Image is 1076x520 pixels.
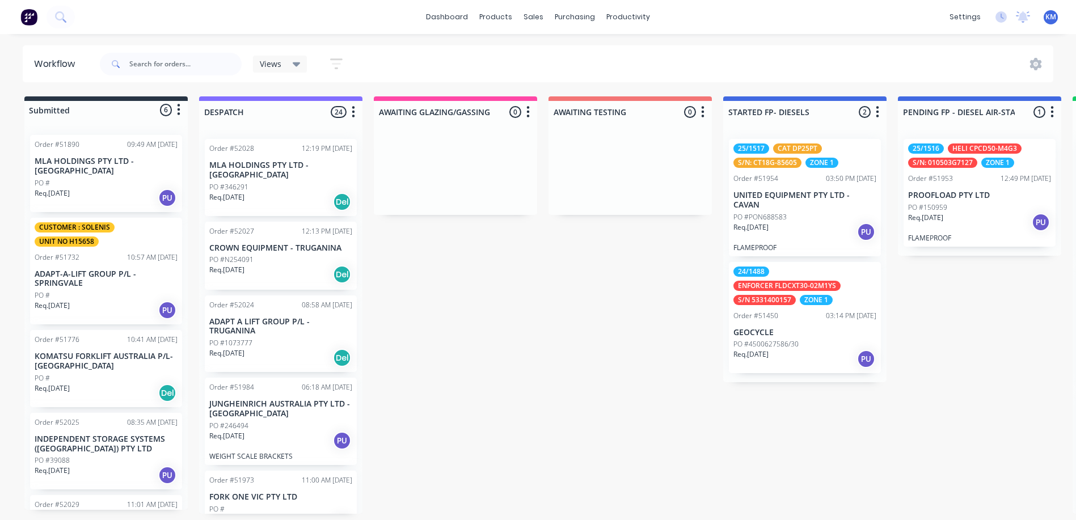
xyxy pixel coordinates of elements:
div: 24/1488 [733,267,769,277]
p: PO #246494 [209,421,248,431]
div: S/N 5331400157 [733,295,796,305]
div: 25/1517 [733,143,769,154]
p: UNITED EQUIPMENT PTY LTD - CAVAN [733,191,876,210]
div: 12:13 PM [DATE] [302,226,352,236]
div: ZONE 1 [800,295,833,305]
p: Req. [DATE] [733,222,769,232]
img: Factory [20,9,37,26]
p: PO #N254091 [209,255,254,265]
div: Order #51953 [908,174,953,184]
p: PO #150959 [908,202,947,213]
div: 24/1488ENFORCER FLDCXT30-02M1YSS/N 5331400157ZONE 1Order #5145003:14 PM [DATE]GEOCYCLEPO #4500627... [729,262,881,374]
div: 25/1517CAT DP25PTS/N: CT18G-85605ZONE 1Order #5195403:50 PM [DATE]UNITED EQUIPMENT PTY LTD - CAVA... [729,139,881,256]
div: Del [158,384,176,402]
p: PO # [35,290,50,301]
p: PO # [35,178,50,188]
p: Req. [DATE] [733,349,769,360]
div: productivity [601,9,656,26]
div: 09:49 AM [DATE] [127,139,178,150]
p: Req. [DATE] [35,466,70,476]
p: KOMATSU FORKLIFT AUSTRALIA P/L-[GEOGRAPHIC_DATA] [35,352,178,371]
div: Order #5177610:41 AM [DATE]KOMATSU FORKLIFT AUSTRALIA P/L-[GEOGRAPHIC_DATA]PO #Req.[DATE]Del [30,330,182,407]
p: MLA HOLDINGS PTY LTD - [GEOGRAPHIC_DATA] [35,157,178,176]
div: PU [857,223,875,241]
div: PU [857,350,875,368]
p: FORK ONE VIC PTY LTD [209,492,352,502]
div: Order #5202812:19 PM [DATE]MLA HOLDINGS PTY LTD - [GEOGRAPHIC_DATA]PO #346291Req.[DATE]Del [205,139,357,216]
div: settings [944,9,986,26]
div: 12:49 PM [DATE] [1001,174,1051,184]
div: Workflow [34,57,81,71]
div: Order #52024 [209,300,254,310]
div: ENFORCER FLDCXT30-02M1YS [733,281,841,291]
p: Req. [DATE] [35,301,70,311]
div: Del [333,349,351,367]
div: ZONE 1 [805,158,838,168]
p: Req. [DATE] [209,265,244,275]
div: CAT DP25PT [773,143,822,154]
div: S/N: CT18G-85605 [733,158,801,168]
div: Order #5202508:35 AM [DATE]INDEPENDENT STORAGE SYSTEMS ([GEOGRAPHIC_DATA]) PTY LTDPO #39088Req.[D... [30,413,182,490]
p: PO #39088 [35,455,70,466]
div: 11:00 AM [DATE] [302,475,352,485]
p: ADAPT A LIFT GROUP P/L - TRUGANINA [209,317,352,336]
p: Req. [DATE] [209,348,244,358]
p: Req. [DATE] [209,192,244,202]
div: Del [333,193,351,211]
p: PO #1073777 [209,338,252,348]
div: PU [333,432,351,450]
p: INDEPENDENT STORAGE SYSTEMS ([GEOGRAPHIC_DATA]) PTY LTD [35,434,178,454]
p: PO # [209,504,225,514]
div: Order #5189009:49 AM [DATE]MLA HOLDINGS PTY LTD - [GEOGRAPHIC_DATA]PO #Req.[DATE]PU [30,135,182,212]
div: Order #52027 [209,226,254,236]
p: FLAMEPROOF [733,243,876,252]
div: 10:41 AM [DATE] [127,335,178,345]
p: PROOFLOAD PTY LTD [908,191,1051,200]
div: 10:57 AM [DATE] [127,252,178,263]
div: Order #51973 [209,475,254,485]
p: Req. [DATE] [35,383,70,394]
p: CROWN EQUIPMENT - TRUGANINA [209,243,352,253]
div: 03:14 PM [DATE] [826,311,876,321]
div: 12:19 PM [DATE] [302,143,352,154]
div: Order #52025 [35,417,79,428]
div: PU [158,466,176,484]
div: HELI CPCD50-M4G3 [948,143,1022,154]
p: PO # [35,373,50,383]
p: Req. [DATE] [35,188,70,198]
div: Order #51776 [35,335,79,345]
div: Order #51890 [35,139,79,150]
p: FLAMEPROOF [908,234,1051,242]
div: CUSTOMER : SOLENISUNIT NO H15658Order #5173210:57 AM [DATE]ADAPT-A-LIFT GROUP P/L - SPRINGVALEPO ... [30,218,182,325]
p: ADAPT-A-LIFT GROUP P/L - SPRINGVALE [35,269,178,289]
div: Order #51732 [35,252,79,263]
div: PU [158,189,176,207]
div: Order #5198406:18 AM [DATE]JUNGHEINRICH AUSTRALIA PTY LTD - [GEOGRAPHIC_DATA]PO #246494Req.[DATE]... [205,378,357,465]
div: sales [518,9,549,26]
div: Order #51450 [733,311,778,321]
p: PO #346291 [209,182,248,192]
p: Req. [DATE] [209,431,244,441]
div: products [474,9,518,26]
div: Del [333,265,351,284]
div: Order #52029 [35,500,79,510]
div: 25/1516 [908,143,944,154]
div: Order #52028 [209,143,254,154]
p: PO #PON688583 [733,212,787,222]
div: 25/1516HELI CPCD50-M4G3S/N: 010503G7127ZONE 1Order #5195312:49 PM [DATE]PROOFLOAD PTY LTDPO #1509... [904,139,1056,247]
p: GEOCYCLE [733,328,876,337]
p: WEIGHT SCALE BRACKETS [209,452,352,460]
div: PU [1032,213,1050,231]
p: PO #4500627586/30 [733,339,799,349]
div: Order #5202408:58 AM [DATE]ADAPT A LIFT GROUP P/L - TRUGANINAPO #1073777Req.[DATE]Del [205,295,357,373]
a: dashboard [420,9,474,26]
div: purchasing [549,9,601,26]
div: Order #51984 [209,382,254,392]
div: 11:01 AM [DATE] [127,500,178,510]
p: Req. [DATE] [908,213,943,223]
div: CUSTOMER : SOLENIS [35,222,115,232]
div: ZONE 1 [981,158,1014,168]
input: Search for orders... [129,53,242,75]
div: S/N: 010503G7127 [908,158,977,168]
p: MLA HOLDINGS PTY LTD - [GEOGRAPHIC_DATA] [209,160,352,180]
